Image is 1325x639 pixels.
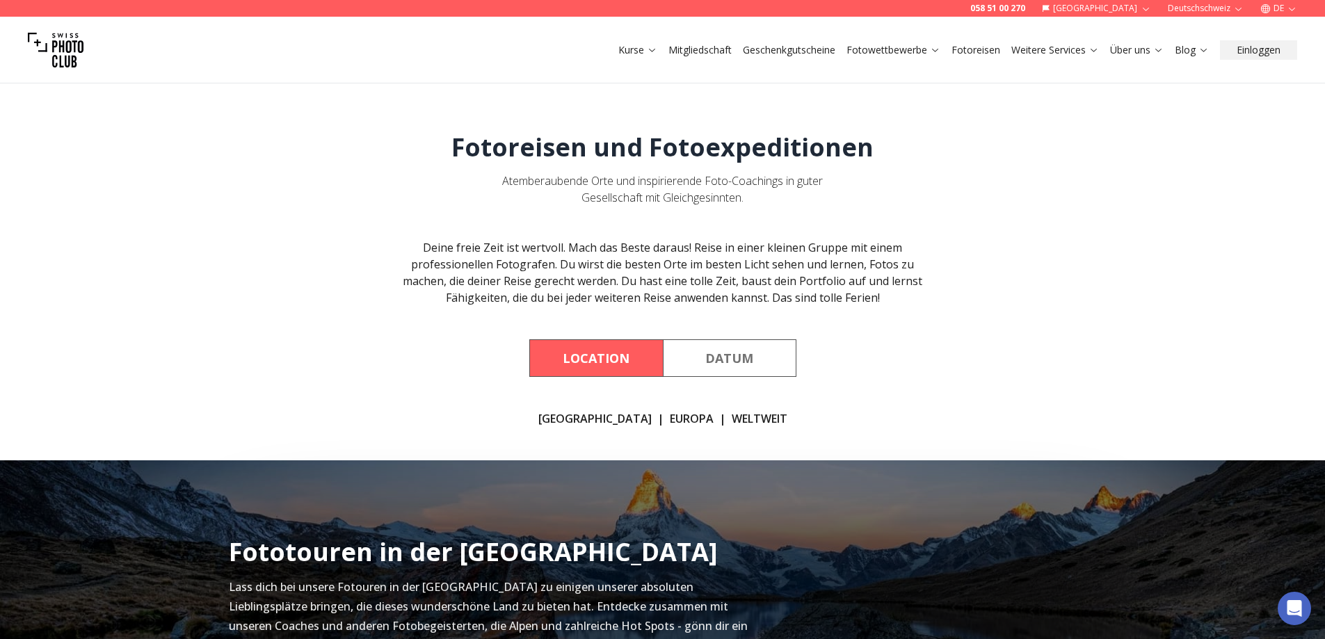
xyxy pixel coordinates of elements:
[663,339,796,377] button: By Date
[846,43,940,57] a: Fotowettbewerbe
[1110,43,1164,57] a: Über uns
[502,173,823,205] span: Atemberaubende Orte und inspirierende Foto-Coachings in guter Gesellschaft mit Gleichgesinnten.
[663,40,737,60] button: Mitgliedschaft
[1220,40,1297,60] button: Einloggen
[1006,40,1105,60] button: Weitere Services
[1175,43,1209,57] a: Blog
[743,43,835,57] a: Geschenkgutscheine
[538,410,787,427] div: | |
[613,40,663,60] button: Kurse
[538,410,652,427] a: [GEOGRAPHIC_DATA]
[28,22,83,78] img: Swiss photo club
[529,339,663,377] button: By Location
[951,43,1000,57] a: Fotoreisen
[396,239,930,306] div: Deine freie Zeit ist wertvoll. Mach das Beste daraus! Reise in einer kleinen Gruppe mit einem pro...
[529,339,796,377] div: Course filter
[1011,43,1099,57] a: Weitere Services
[1105,40,1169,60] button: Über uns
[841,40,946,60] button: Fotowettbewerbe
[229,538,718,566] h2: Fototouren in der [GEOGRAPHIC_DATA]
[668,43,732,57] a: Mitgliedschaft
[1278,592,1311,625] div: Open Intercom Messenger
[970,3,1025,14] a: 058 51 00 270
[737,40,841,60] button: Geschenkgutscheine
[451,134,874,161] h1: Fotoreisen und Fotoexpeditionen
[946,40,1006,60] button: Fotoreisen
[670,410,714,427] a: EUROPA
[1169,40,1214,60] button: Blog
[618,43,657,57] a: Kurse
[732,410,787,427] a: WELTWEIT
